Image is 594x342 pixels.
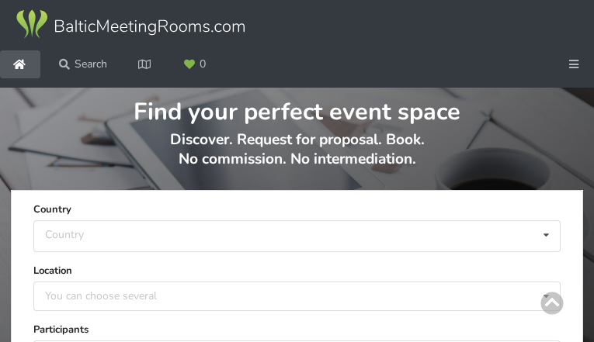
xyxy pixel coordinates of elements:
img: Baltic Meeting Rooms [14,9,247,40]
h1: Find your perfect event space [11,88,583,127]
label: Location [33,263,561,278]
p: Discover. Request for proposal. Book. No commission. No intermediation. [11,130,583,184]
label: Country [33,202,561,217]
span: 0 [200,59,206,70]
div: You can choose several [41,287,192,305]
a: Search [48,50,118,78]
div: Country [45,228,84,241]
label: Participants [33,322,561,337]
